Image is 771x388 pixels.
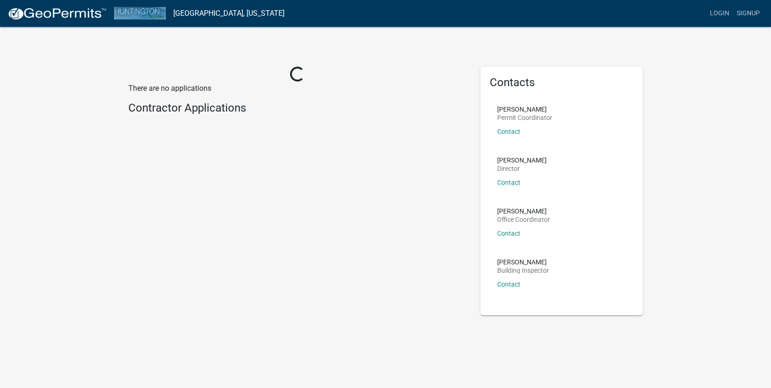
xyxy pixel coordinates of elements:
[128,101,467,119] wm-workflow-list-section: Contractor Applications
[706,5,733,22] a: Login
[173,6,284,21] a: [GEOGRAPHIC_DATA], [US_STATE]
[733,5,764,22] a: Signup
[497,128,520,135] a: Contact
[497,208,550,214] p: [PERSON_NAME]
[497,114,552,121] p: Permit Coordinator
[497,230,520,237] a: Contact
[497,281,520,288] a: Contact
[497,259,549,265] p: [PERSON_NAME]
[128,83,467,94] p: There are no applications
[497,106,552,113] p: [PERSON_NAME]
[497,157,547,163] p: [PERSON_NAME]
[490,76,633,89] h5: Contacts
[497,179,520,186] a: Contact
[497,165,547,172] p: Director
[497,267,549,274] p: Building Inspector
[497,216,550,223] p: Office Coordinator
[114,7,166,19] img: Huntington County, Indiana
[128,101,467,115] h4: Contractor Applications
